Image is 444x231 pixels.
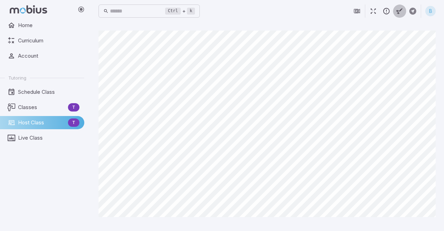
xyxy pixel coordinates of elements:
[165,8,181,15] kbd: Ctrl
[425,6,436,16] div: B
[165,7,195,15] div: +
[18,104,65,111] span: Classes
[367,5,380,18] button: Fullscreen Game
[393,5,406,18] button: Start Drawing on Questions
[18,52,79,60] span: Account
[380,5,393,18] button: Report an Issue
[18,37,79,44] span: Curriculum
[18,134,79,142] span: Live Class
[406,5,419,18] button: Create Activity
[187,8,195,15] kbd: k
[68,104,79,111] span: T
[18,88,79,96] span: Schedule Class
[8,75,26,81] span: Tutoring
[18,119,65,126] span: Host Class
[350,5,364,18] button: Join in Zoom Client
[68,119,79,126] span: T
[18,22,79,29] span: Home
